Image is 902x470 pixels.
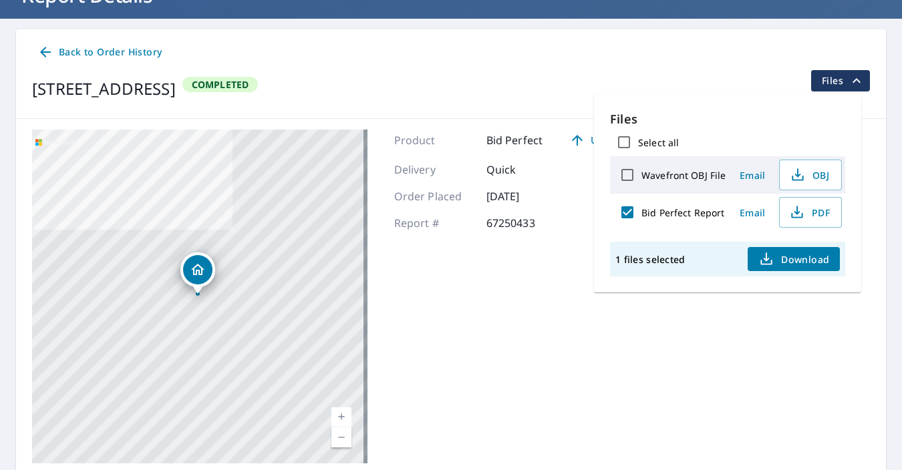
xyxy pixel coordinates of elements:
[37,44,162,61] span: Back to Order History
[32,77,176,101] div: [STREET_ADDRESS]
[32,40,167,65] a: Back to Order History
[394,188,474,204] p: Order Placed
[610,110,845,128] p: Files
[394,215,474,231] p: Report #
[559,130,642,151] a: Upgrade
[641,169,726,182] label: Wavefront OBJ File
[779,160,842,190] button: OBJ
[748,247,840,271] button: Download
[779,197,842,228] button: PDF
[731,165,774,186] button: Email
[180,252,215,294] div: Dropped pin, building 1, Residential property, 5142 Durban Ct Columbus, GA 31907
[822,73,865,89] span: Files
[788,204,831,220] span: PDF
[788,167,831,183] span: OBJ
[486,188,567,204] p: [DATE]
[567,132,634,148] span: Upgrade
[486,215,567,231] p: 67250433
[184,78,257,91] span: Completed
[758,251,829,267] span: Download
[394,162,474,178] p: Delivery
[736,169,768,182] span: Email
[615,253,685,266] p: 1 files selected
[736,206,768,219] span: Email
[394,132,474,148] p: Product
[331,407,351,427] a: Current Level 17, Zoom In
[641,206,724,219] label: Bid Perfect Report
[731,202,774,223] button: Email
[486,132,543,148] p: Bid Perfect
[810,70,870,91] button: filesDropdownBtn-67250433
[638,136,679,149] label: Select all
[331,427,351,447] a: Current Level 17, Zoom Out
[486,162,567,178] p: Quick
